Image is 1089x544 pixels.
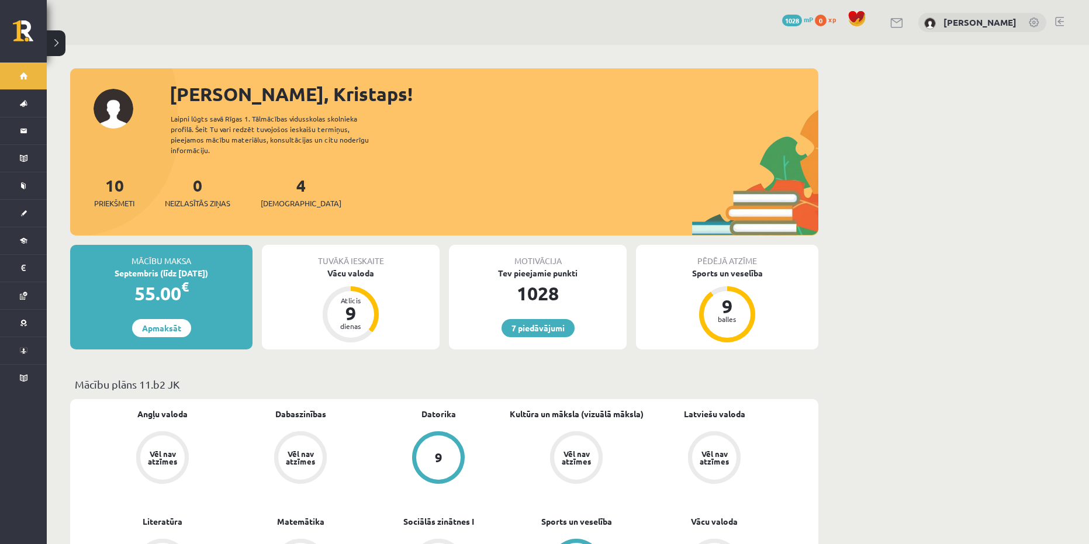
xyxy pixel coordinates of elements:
[645,431,783,486] a: Vēl nav atzīmes
[262,267,440,344] a: Vācu valoda Atlicis 9 dienas
[804,15,813,24] span: mP
[170,80,818,108] div: [PERSON_NAME], Kristaps!
[502,319,575,337] a: 7 piedāvājumi
[333,304,368,323] div: 9
[710,297,745,316] div: 9
[261,197,341,209] span: [DEMOGRAPHIC_DATA]
[815,15,842,24] a: 0 xp
[560,450,593,465] div: Vēl nav atzīmes
[636,245,818,267] div: Pēdējā atzīme
[684,408,745,420] a: Latviešu valoda
[94,175,134,209] a: 10Priekšmeti
[333,297,368,304] div: Atlicis
[94,197,134,209] span: Priekšmeti
[449,245,627,267] div: Motivācija
[815,15,827,26] span: 0
[70,245,253,267] div: Mācību maksa
[165,175,230,209] a: 0Neizlasītās ziņas
[924,18,936,29] img: Kristaps Lukass
[507,431,645,486] a: Vēl nav atzīmes
[782,15,813,24] a: 1028 mP
[75,376,814,392] p: Mācību plāns 11.b2 JK
[146,450,179,465] div: Vēl nav atzīmes
[165,197,230,209] span: Neizlasītās ziņas
[691,515,738,528] a: Vācu valoda
[13,20,47,50] a: Rīgas 1. Tālmācības vidusskola
[231,431,369,486] a: Vēl nav atzīmes
[698,450,731,465] div: Vēl nav atzīmes
[137,408,188,420] a: Angļu valoda
[510,408,644,420] a: Kultūra un māksla (vizuālā māksla)
[277,515,324,528] a: Matemātika
[828,15,836,24] span: xp
[333,323,368,330] div: dienas
[132,319,191,337] a: Apmaksāt
[262,245,440,267] div: Tuvākā ieskaite
[261,175,341,209] a: 4[DEMOGRAPHIC_DATA]
[541,515,612,528] a: Sports un veselība
[636,267,818,279] div: Sports un veselība
[782,15,802,26] span: 1028
[284,450,317,465] div: Vēl nav atzīmes
[403,515,474,528] a: Sociālās zinātnes I
[369,431,507,486] a: 9
[636,267,818,344] a: Sports un veselība 9 balles
[449,267,627,279] div: Tev pieejamie punkti
[421,408,456,420] a: Datorika
[143,515,182,528] a: Literatūra
[171,113,389,155] div: Laipni lūgts savā Rīgas 1. Tālmācības vidusskolas skolnieka profilā. Šeit Tu vari redzēt tuvojošo...
[943,16,1017,28] a: [PERSON_NAME]
[181,278,189,295] span: €
[94,431,231,486] a: Vēl nav atzīmes
[262,267,440,279] div: Vācu valoda
[70,267,253,279] div: Septembris (līdz [DATE])
[275,408,326,420] a: Dabaszinības
[70,279,253,307] div: 55.00
[710,316,745,323] div: balles
[449,279,627,307] div: 1028
[435,451,442,464] div: 9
